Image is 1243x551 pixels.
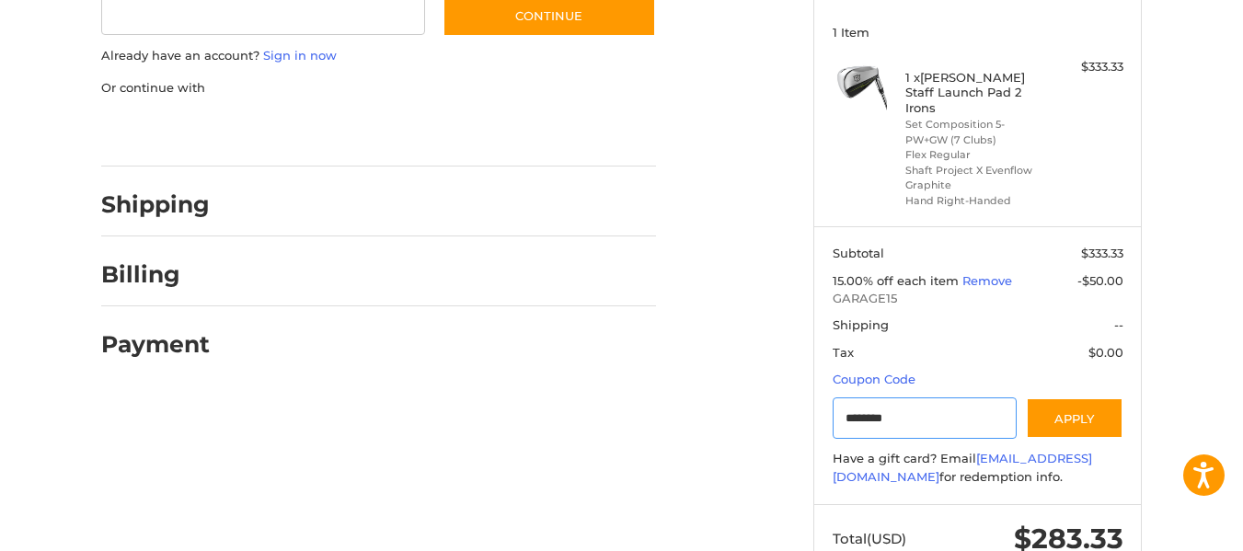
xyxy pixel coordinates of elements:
[905,70,1046,115] h4: 1 x [PERSON_NAME] Staff Launch Pad 2 Irons
[833,345,854,360] span: Tax
[1114,317,1123,332] span: --
[1077,273,1123,288] span: -$50.00
[833,451,1092,484] a: [EMAIL_ADDRESS][DOMAIN_NAME]
[833,450,1123,486] div: Have a gift card? Email for redemption info.
[833,25,1123,40] h3: 1 Item
[1051,58,1123,76] div: $333.33
[833,372,915,386] a: Coupon Code
[101,79,656,98] p: Or continue with
[833,317,889,332] span: Shipping
[905,147,1046,163] li: Flex Regular
[905,193,1046,209] li: Hand Right-Handed
[251,115,389,148] iframe: PayPal-paylater
[905,117,1046,147] li: Set Composition 5-PW+GW (7 Clubs)
[101,260,209,289] h2: Billing
[1088,345,1123,360] span: $0.00
[1026,397,1123,439] button: Apply
[96,115,234,148] iframe: PayPal-paypal
[833,397,1018,439] input: Gift Certificate or Coupon Code
[1081,246,1123,260] span: $333.33
[905,163,1046,193] li: Shaft Project X Evenflow Graphite
[408,115,546,148] iframe: PayPal-venmo
[101,330,210,359] h2: Payment
[833,246,884,260] span: Subtotal
[833,530,906,547] span: Total (USD)
[101,190,210,219] h2: Shipping
[263,48,337,63] a: Sign in now
[833,290,1123,308] span: GARAGE15
[101,47,656,65] p: Already have an account?
[962,273,1012,288] a: Remove
[833,273,962,288] span: 15.00% off each item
